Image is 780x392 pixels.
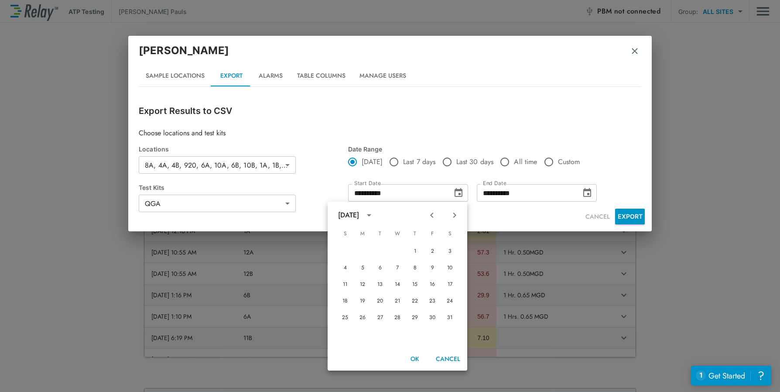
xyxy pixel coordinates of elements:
[558,157,580,167] span: Custom
[372,225,388,243] span: Tuesday
[372,260,388,276] button: 6
[372,277,388,292] button: 13
[390,293,405,309] button: 21
[355,277,370,292] button: 12
[352,65,413,86] button: Manage Users
[251,65,290,86] button: Alarms
[407,293,423,309] button: 22
[442,293,458,309] button: 24
[407,277,423,292] button: 15
[424,310,440,326] button: 30
[615,209,645,224] button: EXPORT
[355,293,370,309] button: 19
[578,184,596,202] button: Choose date, selected date is Aug 19, 2025
[390,277,405,292] button: 14
[407,244,423,259] button: 1
[450,184,467,202] button: Choose date, selected date is Aug 19, 2025
[139,184,348,191] div: Test Kits
[362,208,376,223] button: calendar view is open, switch to year view
[139,104,641,117] p: Export Results to CSV
[424,225,440,243] span: Friday
[424,208,439,223] button: Previous month
[514,157,537,167] span: All time
[290,65,352,86] button: Table Columns
[337,225,353,243] span: Sunday
[354,180,380,186] label: Start Date
[337,260,353,276] button: 4
[139,43,229,58] p: [PERSON_NAME]
[442,260,458,276] button: 10
[337,277,353,292] button: 11
[355,260,370,276] button: 5
[348,145,599,153] div: Date Range
[407,260,423,276] button: 8
[483,180,506,186] label: End Date
[582,209,613,225] button: CANCEL
[447,208,462,223] button: Next month
[456,157,494,167] span: Last 30 days
[337,293,353,309] button: 18
[355,310,370,326] button: 26
[338,210,359,220] div: [DATE]
[407,310,423,326] button: 29
[362,157,383,167] span: [DATE]
[691,366,771,385] iframe: Resource center
[442,277,458,292] button: 17
[139,156,296,174] div: 8A, 4A, 4B, 920, 6A, 10A, 6B, 10B, 1A, 1B, 2A, 2B, 11A, 11B, 921, 918, 3A, 3B, 5A, 5B, 9A, 9B, 12...
[401,351,429,367] button: OK
[442,225,458,243] span: Saturday
[424,293,440,309] button: 23
[424,277,440,292] button: 16
[630,47,639,55] img: Remove
[424,244,440,259] button: 2
[424,260,440,276] button: 9
[390,310,405,326] button: 28
[372,293,388,309] button: 20
[139,145,348,153] div: Locations
[442,244,458,259] button: 3
[403,157,436,167] span: Last 7 days
[372,310,388,326] button: 27
[442,310,458,326] button: 31
[432,351,464,367] button: Cancel
[390,260,405,276] button: 7
[390,225,405,243] span: Wednesday
[337,310,353,326] button: 25
[139,195,296,212] div: QGA
[139,128,641,138] p: Choose locations and test kits
[407,225,423,243] span: Thursday
[139,65,212,86] button: Sample Locations
[212,65,251,86] button: Export
[355,225,370,243] span: Monday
